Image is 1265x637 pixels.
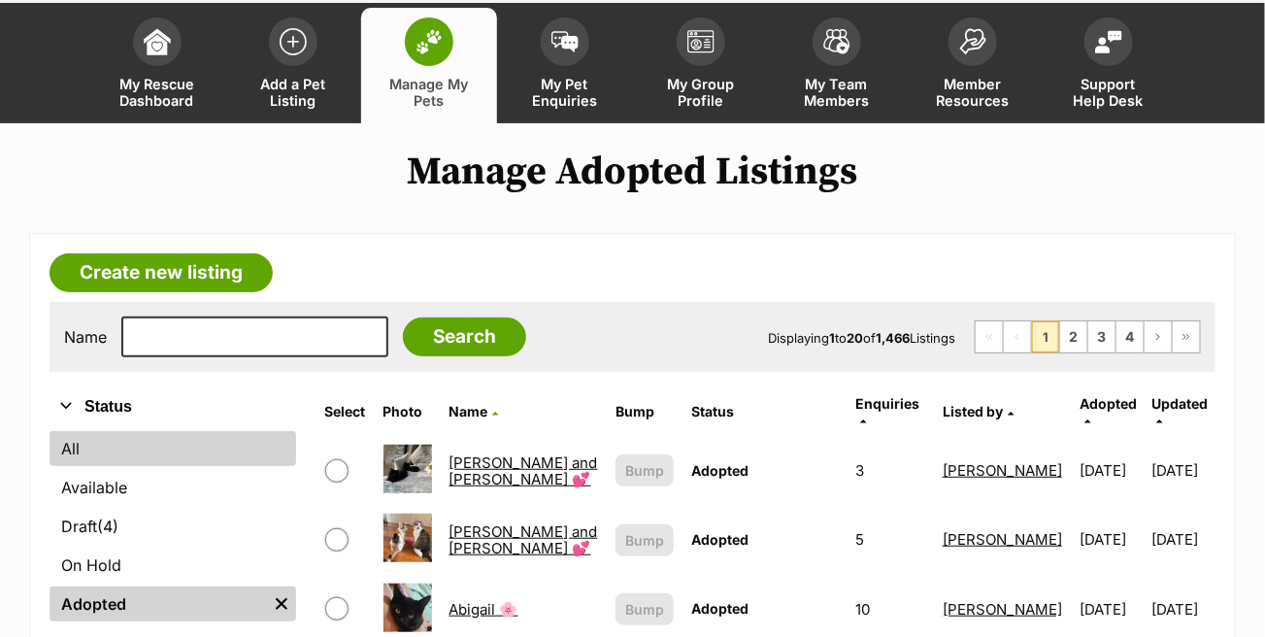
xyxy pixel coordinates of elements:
button: Bump [616,454,674,486]
a: [PERSON_NAME] [943,461,1062,480]
a: Support Help Desk [1041,8,1177,123]
a: My Team Members [769,8,905,123]
th: Photo [376,388,440,435]
a: My Pet Enquiries [497,8,633,123]
a: On Hold [50,548,296,583]
td: 5 [849,506,933,573]
strong: 1 [829,330,835,346]
a: Adopted [50,587,267,621]
span: Adopted [691,600,749,617]
span: Updated [1152,395,1209,412]
span: translation missing: en.admin.listings.index.attributes.enquiries [856,395,920,412]
a: Available [50,470,296,505]
span: (4) [97,515,118,538]
img: add-pet-listing-icon-0afa8454b4691262ce3f59096e99ab1cd57d4a30225e0717b998d2c9b9846f56.svg [280,28,307,55]
span: Previous page [1004,321,1031,352]
a: My Group Profile [633,8,769,123]
span: My Pet Enquiries [521,76,609,109]
a: Abigail 🌸 [449,600,518,619]
img: dashboard-icon-eb2f2d2d3e046f16d808141f083e7271f6b2e854fb5c12c21221c1fb7104beca.svg [144,28,171,55]
a: Next page [1145,321,1172,352]
img: Abe and Beatrix 💕 [383,514,432,562]
nav: Pagination [975,320,1201,353]
img: team-members-icon-5396bd8760b3fe7c0b43da4ab00e1e3bb1a5d9ba89233759b79545d2d3fc5d0d.svg [823,29,850,54]
span: Adopted [691,531,749,548]
span: Bump [625,599,664,620]
span: First page [976,321,1003,352]
a: Create new listing [50,253,273,292]
a: My Rescue Dashboard [89,8,225,123]
a: Updated [1152,395,1209,427]
a: Draft [50,509,296,544]
img: member-resources-icon-8e73f808a243e03378d46382f2149f9095a855e16c252ad45f914b54edf8863c.svg [959,28,986,54]
span: Page 1 [1032,321,1059,352]
a: All [50,431,296,466]
th: Status [683,388,847,435]
span: My Group Profile [657,76,745,109]
span: Adopted [691,462,749,479]
th: Bump [608,388,682,435]
a: [PERSON_NAME] [943,530,1062,549]
button: Bump [616,524,674,556]
span: Bump [625,460,664,481]
a: Page 4 [1116,321,1144,352]
img: Abigail 🌸 [383,584,432,632]
span: Name [449,403,488,419]
strong: 1,466 [876,330,910,346]
strong: 20 [847,330,863,346]
a: Name [449,403,499,419]
img: pet-enquiries-icon-7e3ad2cf08bfb03b45e93fb7055b45f3efa6380592205ae92323e6603595dc1f.svg [551,31,579,52]
span: Adopted [1080,395,1137,412]
td: [DATE] [1072,506,1149,573]
span: My Rescue Dashboard [114,76,201,109]
span: Displaying to of Listings [768,330,955,346]
img: help-desk-icon-fdf02630f3aa405de69fd3d07c3f3aa587a6932b1a1747fa1d2bba05be0121f9.svg [1095,30,1122,53]
span: Listed by [943,403,1003,419]
a: Remove filter [267,587,296,621]
a: Last page [1173,321,1200,352]
a: Add a Pet Listing [225,8,361,123]
td: [DATE] [1072,437,1149,504]
button: Status [50,394,296,419]
td: [DATE] [1152,437,1215,504]
td: [DATE] [1152,506,1215,573]
span: Bump [625,530,664,551]
span: Member Resources [929,76,1016,109]
a: Enquiries [856,395,920,427]
th: Select [317,388,374,435]
span: Support Help Desk [1065,76,1152,109]
a: Manage My Pets [361,8,497,123]
img: manage-my-pets-icon-02211641906a0b7f246fdf0571729dbe1e7629f14944591b6c1af311fb30b64b.svg [416,29,443,54]
a: [PERSON_NAME] [943,600,1062,619]
a: Page 3 [1088,321,1115,352]
span: Manage My Pets [385,76,473,109]
a: Member Resources [905,8,1041,123]
input: Search [403,318,526,356]
button: Bump [616,593,674,625]
img: group-profile-icon-3fa3cf56718a62981997c0bc7e787c4b2cf8bcc04b72c1350f741eb67cf2f40e.svg [687,30,715,53]
a: Page 2 [1060,321,1087,352]
a: Adopted [1080,395,1137,427]
img: Abbylee and Berry 💕 [383,445,432,493]
a: [PERSON_NAME] and [PERSON_NAME] 💕 [449,522,598,557]
a: [PERSON_NAME] and [PERSON_NAME] 💕 [449,453,598,488]
label: Name [64,328,107,346]
span: Add a Pet Listing [250,76,337,109]
span: My Team Members [793,76,881,109]
a: Listed by [943,403,1014,419]
td: 3 [849,437,933,504]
